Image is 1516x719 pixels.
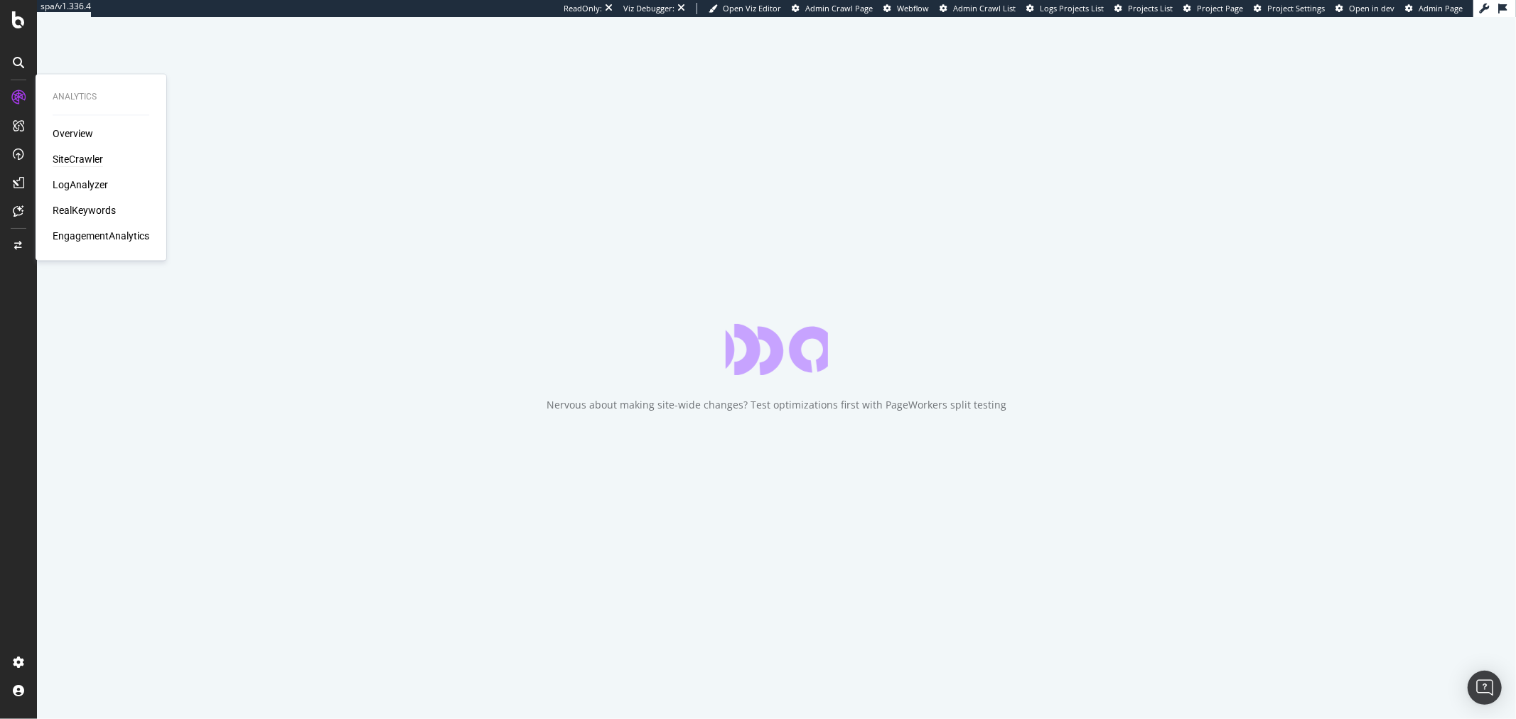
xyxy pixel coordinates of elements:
a: Logs Projects List [1026,3,1104,14]
a: LogAnalyzer [53,178,108,193]
span: Logs Projects List [1040,3,1104,13]
a: EngagementAnalytics [53,229,149,244]
span: Open Viz Editor [723,3,781,13]
div: Analytics [53,91,149,103]
div: Nervous about making site-wide changes? Test optimizations first with PageWorkers split testing [547,398,1006,412]
div: Open Intercom Messenger [1468,671,1502,705]
span: Project Settings [1267,3,1325,13]
span: Admin Crawl Page [805,3,873,13]
a: Admin Crawl List [940,3,1016,14]
a: SiteCrawler [53,153,103,167]
a: RealKeywords [53,204,116,218]
a: Admin Crawl Page [792,3,873,14]
span: Webflow [897,3,929,13]
span: Open in dev [1349,3,1394,13]
a: Open Viz Editor [709,3,781,14]
div: animation [726,324,828,375]
div: Viz Debugger: [623,3,674,14]
a: Projects List [1114,3,1173,14]
a: Admin Page [1405,3,1463,14]
a: Open in dev [1335,3,1394,14]
a: Overview [53,127,93,141]
div: ReadOnly: [564,3,602,14]
span: Admin Crawl List [953,3,1016,13]
span: Project Page [1197,3,1243,13]
a: Webflow [883,3,929,14]
a: Project Settings [1254,3,1325,14]
span: Admin Page [1419,3,1463,13]
a: Project Page [1183,3,1243,14]
span: Projects List [1128,3,1173,13]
